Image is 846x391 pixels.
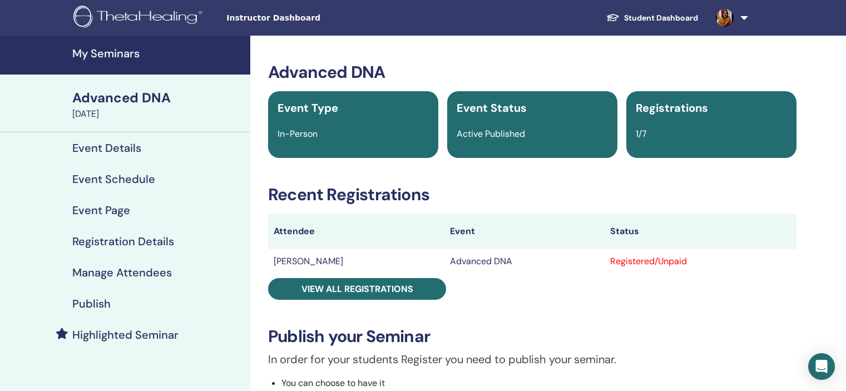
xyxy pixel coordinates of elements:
[444,214,605,249] th: Event
[457,128,525,140] span: Active Published
[457,101,527,115] span: Event Status
[610,255,791,268] div: Registered/Unpaid
[72,47,244,60] h4: My Seminars
[268,62,796,82] h3: Advanced DNA
[605,214,796,249] th: Status
[597,8,707,28] a: Student Dashboard
[226,12,393,24] span: Instructor Dashboard
[636,101,708,115] span: Registrations
[72,204,130,217] h4: Event Page
[66,88,250,121] a: Advanced DNA[DATE]
[72,266,172,279] h4: Manage Attendees
[268,351,796,368] p: In order for your students Register you need to publish your seminar.
[636,128,647,140] span: 1/7
[278,101,338,115] span: Event Type
[278,128,318,140] span: In-Person
[268,185,796,205] h3: Recent Registrations
[73,6,206,31] img: logo.png
[72,172,155,186] h4: Event Schedule
[268,326,796,347] h3: Publish your Seminar
[301,283,413,295] span: View all registrations
[268,249,444,274] td: [PERSON_NAME]
[606,13,620,22] img: graduation-cap-white.svg
[72,235,174,248] h4: Registration Details
[72,141,141,155] h4: Event Details
[716,9,734,27] img: default.jpg
[72,297,111,310] h4: Publish
[444,249,605,274] td: Advanced DNA
[808,353,835,380] div: Open Intercom Messenger
[72,107,244,121] div: [DATE]
[72,328,179,341] h4: Highlighted Seminar
[268,278,446,300] a: View all registrations
[72,88,244,107] div: Advanced DNA
[268,214,444,249] th: Attendee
